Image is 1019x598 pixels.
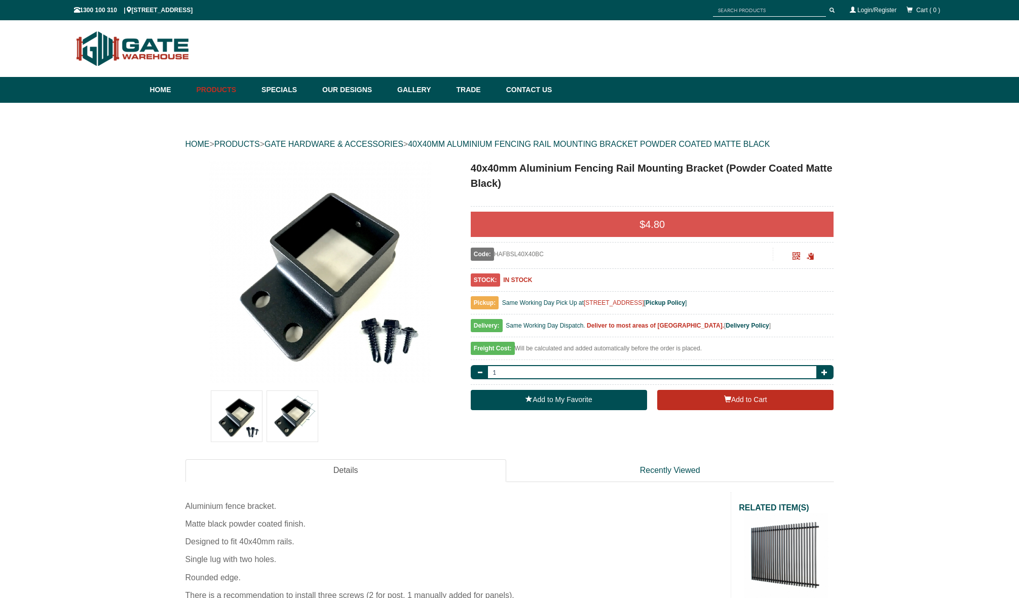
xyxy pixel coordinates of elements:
[645,219,665,230] span: 4.80
[185,140,210,148] a: HOME
[185,497,724,515] div: Aluminium fence bracket.
[211,391,262,442] img: 40x40mm Aluminium Fencing Rail Mounting Bracket (Powder Coated Matte Black)
[74,25,192,72] img: Gate Warehouse
[186,161,455,383] a: 40x40mm Aluminium Fencing Rail Mounting Bracket (Powder Coated Matte Black) - - Gate Warehouse
[857,7,896,14] a: Login/Register
[265,140,403,148] a: GATE HARDWARE & ACCESSORIES
[150,77,192,103] a: Home
[185,533,724,550] div: Designed to fit 40x40mm rails.
[192,77,257,103] a: Products
[74,7,193,14] span: 1300 100 310 | [STREET_ADDRESS]
[916,7,940,14] span: Cart ( 0 )
[317,77,392,103] a: Our Designs
[471,342,834,360] div: Will be calculated and added automatically before the order is placed.
[185,459,506,482] a: Details
[807,253,814,260] span: Click to copy the URL
[739,502,834,513] h2: RELATED ITEM(S)
[501,77,552,103] a: Contact Us
[471,248,773,261] div: HAFBSL40X40BC
[471,342,515,355] span: Freight Cost:
[185,128,834,161] div: > > >
[503,276,532,284] b: IN STOCK
[502,299,687,306] span: Same Working Day Pick Up at [ ]
[726,322,769,329] a: Delivery Policy
[471,320,834,337] div: [ ]
[713,4,826,17] input: SEARCH PRODUCTS
[471,273,500,287] span: STOCK:
[471,319,503,332] span: Delivery:
[657,390,834,410] button: Add to Cart
[408,140,770,148] a: 40X40MM ALUMINIUM FENCING RAIL MOUNTING BRACKET POWDER COATED MATTE BLACK
[584,299,644,306] a: [STREET_ADDRESS]
[185,550,724,568] div: Single lug with two holes.
[185,569,724,586] div: Rounded edge.
[744,513,828,598] img: VBFFFB - Ready to Install Fully Welded 65x16mm Vertical Blade - Aluminium Fence Panel - Matte Bla...
[471,161,834,191] h1: 40x40mm Aluminium Fencing Rail Mounting Bracket (Powder Coated Matte Black)
[506,322,585,329] span: Same Working Day Dispatch.
[451,77,501,103] a: Trade
[214,140,260,148] a: PRODUCTS
[471,390,647,410] a: Add to My Favorite
[471,212,834,237] div: $
[392,77,451,103] a: Gallery
[646,299,685,306] a: Pickup Policy
[506,459,834,482] a: Recently Viewed
[209,161,432,383] img: 40x40mm Aluminium Fencing Rail Mounting Bracket (Powder Coated Matte Black) - - Gate Warehouse
[471,248,494,261] span: Code:
[267,391,318,442] img: 40x40mm Aluminium Fencing Rail Mounting Bracket (Powder Coated Matte Black)
[471,296,499,309] span: Pickup:
[792,254,800,261] a: Click to enlarge and scan to share.
[587,322,724,329] b: Deliver to most areas of [GEOGRAPHIC_DATA].
[185,515,724,533] div: Matte black powder coated finish.
[256,77,317,103] a: Specials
